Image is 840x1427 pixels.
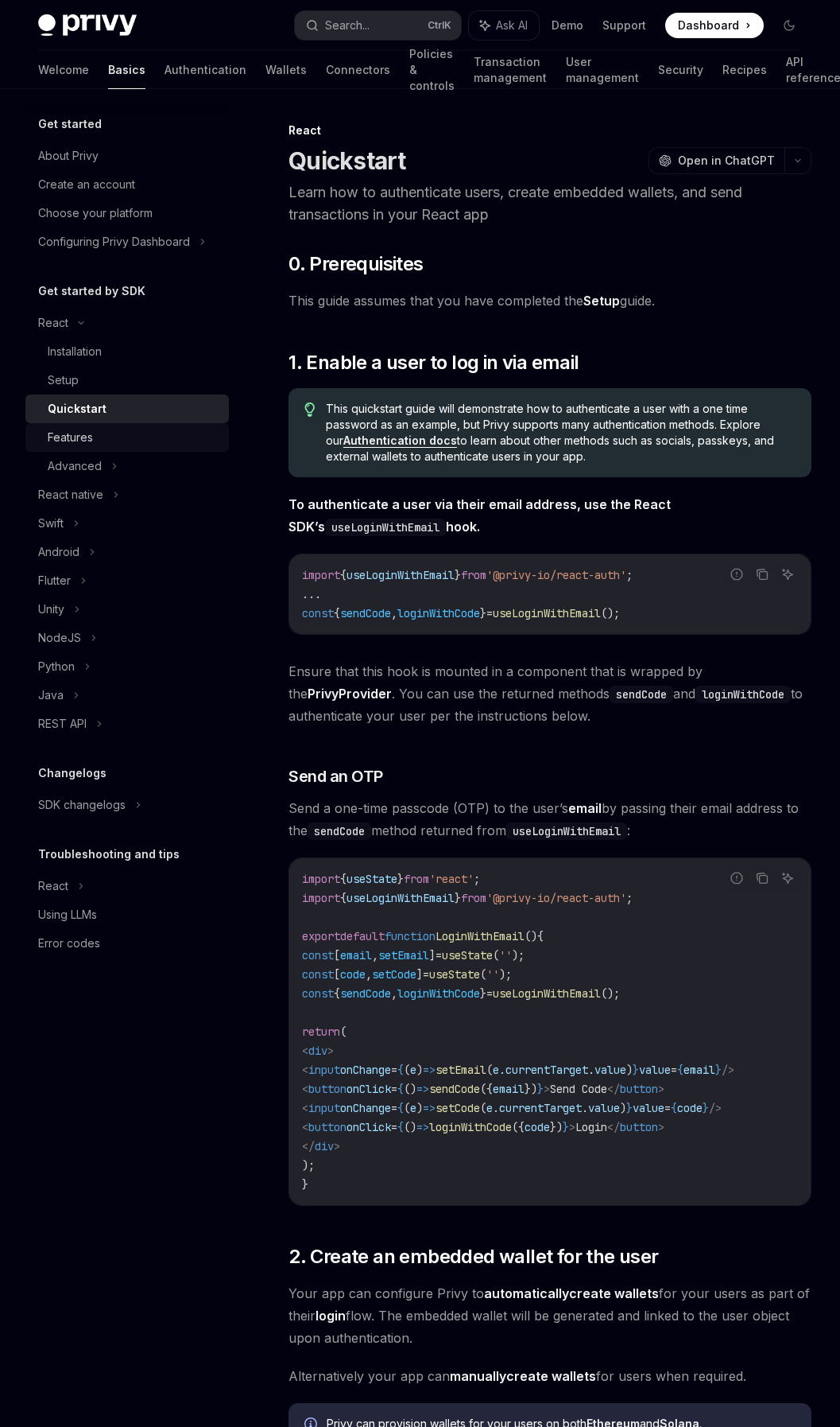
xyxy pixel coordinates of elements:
[38,232,190,251] div: Configuring Privy Dashboard
[288,122,811,138] div: React
[512,948,525,962] span: );
[302,587,321,601] span: ...
[38,845,180,864] h5: Troubleshooting and tips
[385,929,435,943] span: function
[340,606,391,620] span: sendCode
[486,568,626,582] span: '@privy-io/react-auth'
[25,900,229,929] a: Using LLMs
[493,1063,499,1077] span: e
[325,16,370,35] div: Search...
[486,967,499,982] span: ''
[327,1044,334,1058] span: >
[455,568,461,582] span: }
[499,1063,505,1077] span: .
[715,1063,722,1077] span: }
[288,1244,658,1270] span: 2. Create an embedded wallet for the user
[48,371,79,390] div: Setup
[391,1063,397,1077] span: =
[302,948,334,962] span: const
[620,1101,626,1115] span: )
[639,1063,671,1077] span: value
[493,606,601,620] span: useLoginWithEmail
[38,795,126,815] div: SDK changelogs
[366,967,372,982] span: ,
[429,1082,480,1096] span: sendCode
[38,204,153,223] div: Choose your platform
[486,1063,493,1077] span: (
[429,872,474,886] span: 'react'
[569,1120,575,1134] span: >
[48,428,93,447] div: Features
[391,986,397,1001] span: ,
[404,1120,416,1134] span: ()
[340,948,372,962] span: email
[537,1082,544,1096] span: }
[455,891,461,905] span: }
[288,350,579,375] span: 1. Enable a user to log in via email
[38,14,137,37] img: dark logo
[626,1101,633,1115] span: }
[633,1063,639,1077] span: }
[340,1101,391,1115] span: onChange
[486,606,493,620] span: =
[486,891,626,905] span: '@privy-io/react-auth'
[346,872,397,886] span: useState
[566,51,639,89] a: User management
[582,1101,588,1115] span: .
[461,568,486,582] span: from
[777,868,798,888] button: Ask AI
[480,967,486,982] span: (
[480,986,486,1001] span: }
[38,51,89,89] a: Welcome
[563,1120,569,1134] span: }
[484,1285,659,1302] a: automaticallycreate wallets
[397,1082,404,1096] span: {
[722,51,767,89] a: Recipes
[38,657,75,676] div: Python
[480,1101,486,1115] span: (
[512,1120,525,1134] span: ({
[416,1101,423,1115] span: )
[607,1082,620,1096] span: </
[552,17,583,33] a: Demo
[25,142,229,170] a: About Privy
[304,402,315,417] svg: Tip
[340,929,385,943] span: default
[38,146,99,165] div: About Privy
[302,1158,315,1172] span: );
[435,1063,486,1077] span: setEmail
[777,564,798,585] button: Ask AI
[340,891,346,905] span: {
[308,1101,340,1115] span: input
[334,606,340,620] span: {
[602,17,646,33] a: Support
[525,1120,550,1134] span: code
[340,1025,346,1039] span: (
[493,1082,525,1096] span: email
[677,1063,683,1077] span: {
[25,199,229,227] a: Choose your platform
[302,1025,340,1039] span: return
[480,606,486,620] span: }
[38,600,64,619] div: Unity
[568,800,602,816] strong: email
[378,948,429,962] span: setEmail
[302,1101,308,1115] span: <
[461,891,486,905] span: from
[474,51,547,89] a: Transaction management
[665,13,764,38] a: Dashboard
[288,496,671,535] strong: To authenticate a user via their email address, use the React SDK’s hook.
[620,1120,658,1134] span: button
[334,986,340,1001] span: {
[391,1120,397,1134] span: =
[302,606,334,620] span: const
[450,1368,596,1385] a: manuallycreate wallets
[302,1063,308,1077] span: <
[334,1139,340,1153] span: >
[664,1101,671,1115] span: =
[626,1063,633,1077] span: )
[288,765,383,787] span: Send an OTP
[38,282,145,301] h5: Get started by SDK
[678,17,739,33] span: Dashboard
[265,51,307,89] a: Wallets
